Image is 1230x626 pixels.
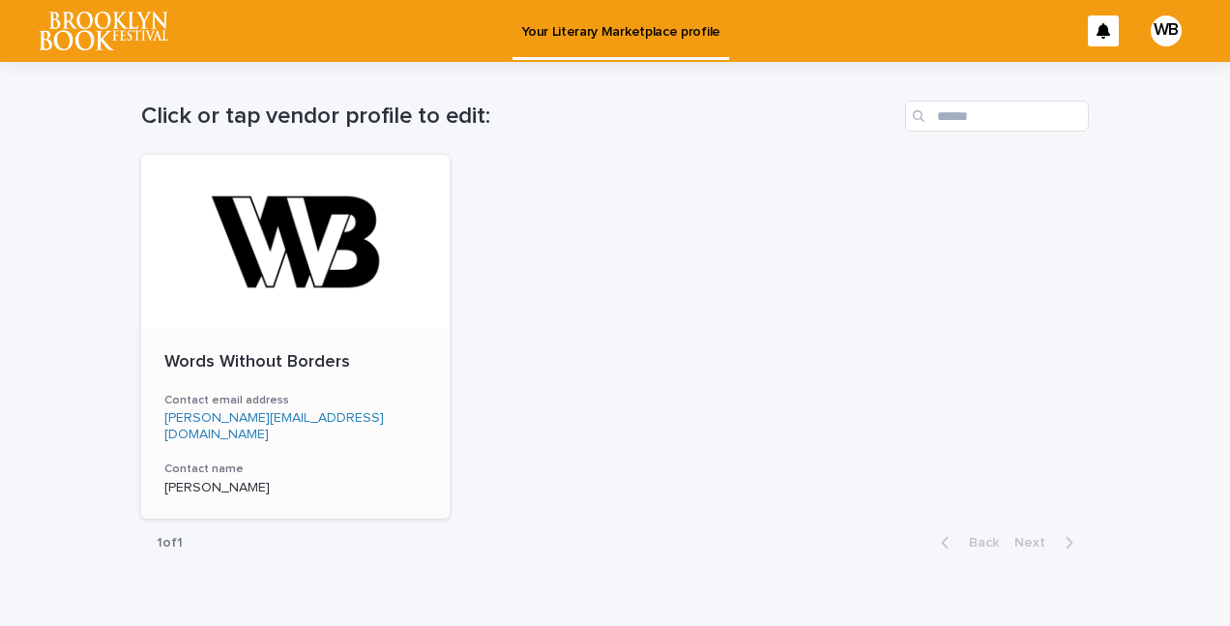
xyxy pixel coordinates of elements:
[141,520,198,567] p: 1 of 1
[925,534,1007,551] button: Back
[141,103,897,131] h1: Click or tap vendor profile to edit:
[164,462,426,477] h3: Contact name
[957,536,999,550] span: Back
[164,352,426,373] p: Words Without Borders
[905,101,1089,132] input: Search
[141,155,450,519] a: Words Without BordersContact email address[PERSON_NAME][EMAIL_ADDRESS][DOMAIN_NAME]Contact name[P...
[164,411,384,441] a: [PERSON_NAME][EMAIL_ADDRESS][DOMAIN_NAME]
[1151,15,1182,46] div: WB
[39,12,168,50] img: l65f3yHPToSKODuEVUav
[1007,534,1089,551] button: Next
[1014,536,1057,550] span: Next
[164,480,426,496] p: [PERSON_NAME]
[164,393,426,408] h3: Contact email address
